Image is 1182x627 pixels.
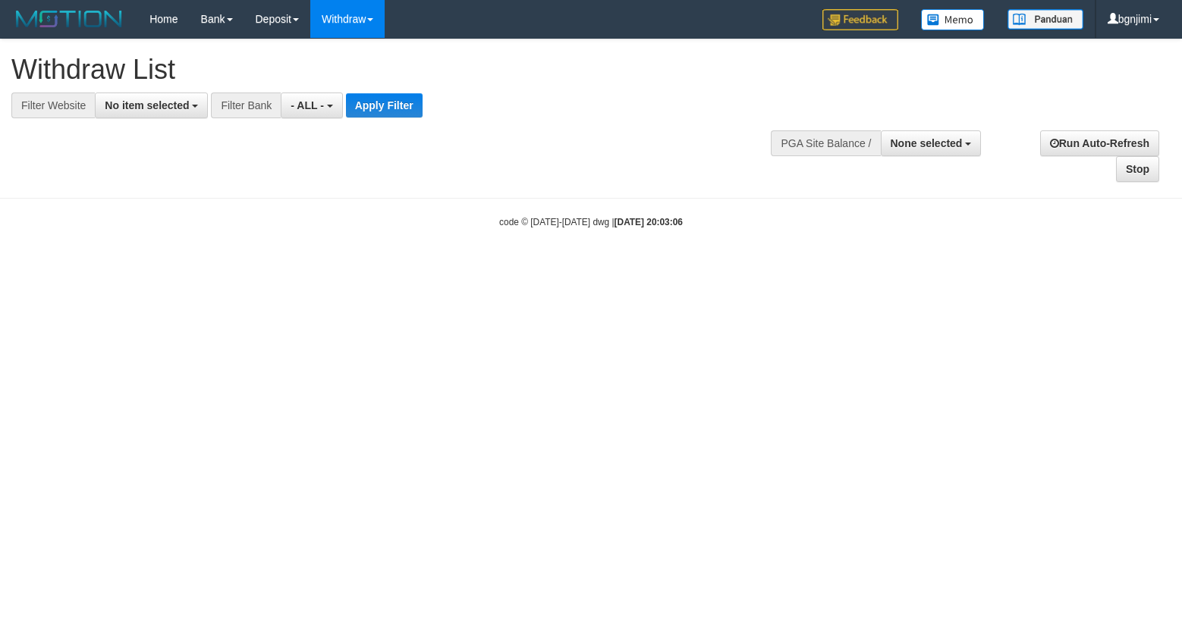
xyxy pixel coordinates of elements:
button: - ALL - [281,92,342,118]
a: Stop [1116,156,1159,182]
img: MOTION_logo.png [11,8,127,30]
img: panduan.png [1008,9,1083,30]
strong: [DATE] 20:03:06 [615,217,683,227]
img: Button%20Memo.svg [921,9,985,30]
button: None selected [881,130,982,156]
a: Run Auto-Refresh [1040,130,1159,156]
img: Feedback.jpg [822,9,898,30]
small: code © [DATE]-[DATE] dwg | [499,217,683,227]
span: No item selected [105,99,189,111]
div: Filter Bank [211,92,281,118]
span: - ALL - [291,99,324,111]
button: No item selected [95,92,208,118]
button: Apply Filter [346,93,423,118]
span: None selected [891,137,963,149]
h1: Withdraw List [11,55,773,85]
div: PGA Site Balance / [771,130,880,156]
div: Filter Website [11,92,95,118]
